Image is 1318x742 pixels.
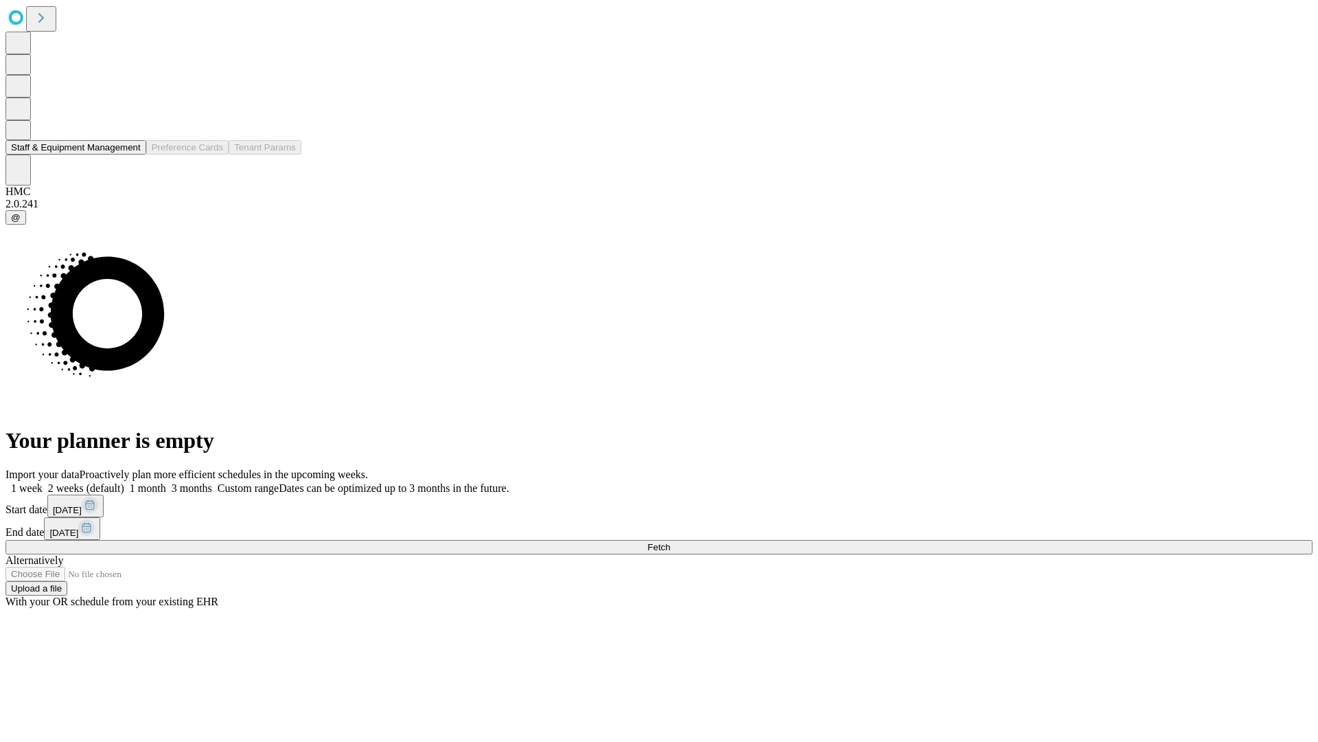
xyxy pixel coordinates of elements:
button: [DATE] [44,517,100,540]
div: Start date [5,495,1313,517]
h1: Your planner is empty [5,428,1313,453]
span: Dates can be optimized up to 3 months in the future. [279,482,509,494]
button: Fetch [5,540,1313,554]
button: [DATE] [47,495,104,517]
span: 1 week [11,482,43,494]
span: Proactively plan more efficient schedules in the upcoming weeks. [80,469,368,480]
span: @ [11,212,21,223]
button: Staff & Equipment Management [5,140,146,155]
span: Alternatively [5,554,63,566]
span: [DATE] [53,505,82,515]
button: Tenant Params [229,140,301,155]
span: [DATE] [49,528,78,538]
div: End date [5,517,1313,540]
span: Custom range [218,482,279,494]
button: @ [5,210,26,225]
div: 2.0.241 [5,198,1313,210]
span: 3 months [172,482,212,494]
div: HMC [5,185,1313,198]
span: Fetch [647,542,670,552]
button: Upload a file [5,581,67,596]
span: Import your data [5,469,80,480]
button: Preference Cards [146,140,229,155]
span: 1 month [130,482,166,494]
span: 2 weeks (default) [48,482,124,494]
span: With your OR schedule from your existing EHR [5,596,218,607]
